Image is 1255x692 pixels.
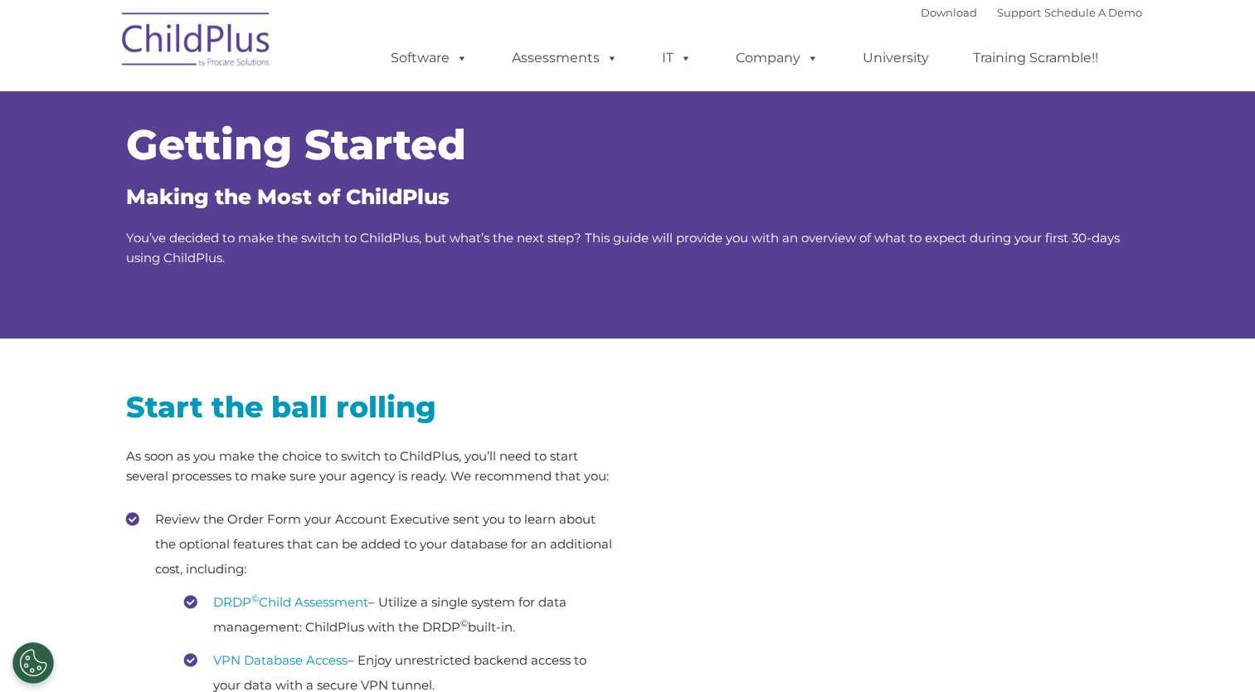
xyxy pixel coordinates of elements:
a: Assessments [495,41,635,75]
a: Software [374,41,484,75]
span: Making the Most of ChildPlus [126,184,450,209]
a: University [846,41,946,75]
a: Company [719,41,835,75]
sup: © [251,592,259,604]
sup: © [460,617,468,629]
img: ChildPlus by Procare Solutions [114,1,280,84]
p: As soon as you make the choice to switch to ChildPlus, you’ll need to start several processes to ... [126,446,615,486]
a: Training Scramble!! [956,41,1115,75]
a: Schedule A Demo [1044,6,1142,19]
button: Cookies Settings [12,642,54,684]
span: You’ve decided to make the switch to ChildPlus, but what’s the next step? This guide will provide... [126,230,1120,266]
font: | [921,6,1142,19]
a: DRDP©Child Assessment [213,594,368,610]
a: VPN Database Access [213,652,348,668]
a: IT [645,41,708,75]
a: Download [921,6,977,19]
span: Getting Started [126,119,466,170]
li: – Utilize a single system for data management: ChildPlus with the DRDP built-in. [184,590,615,640]
a: Support [997,6,1041,19]
h2: Start the ball rolling [126,388,615,426]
